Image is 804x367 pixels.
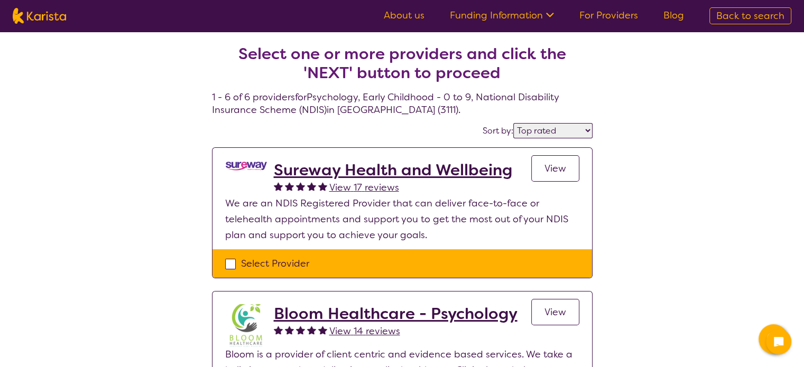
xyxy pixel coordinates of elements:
span: View 14 reviews [329,325,400,337]
a: Funding Information [450,9,554,22]
a: Sureway Health and Wellbeing [274,161,512,180]
span: View [544,162,566,175]
h4: 1 - 6 of 6 providers for Psychology , Early Childhood - 0 to 9 , National Disability Insurance Sc... [212,19,593,116]
h2: Select one or more providers and click the 'NEXT' button to proceed [225,44,580,82]
img: fullstar [296,182,305,191]
span: Back to search [716,10,784,22]
img: nedi5p6dj3rboepxmyww.png [225,161,267,172]
img: fullstar [307,182,316,191]
a: For Providers [579,9,638,22]
span: View 17 reviews [329,181,399,194]
a: View 14 reviews [329,323,400,339]
img: fullstar [318,325,327,334]
a: View 17 reviews [329,180,399,195]
label: Sort by: [483,125,513,136]
img: fullstar [318,182,327,191]
a: About us [384,9,424,22]
img: fullstar [307,325,316,334]
img: fullstar [274,182,283,191]
a: Blog [663,9,684,22]
img: klsknef2cimwwz0wtkey.jpg [225,304,267,346]
a: Bloom Healthcare - Psychology [274,304,517,323]
button: Channel Menu [759,324,788,354]
a: Back to search [709,7,791,24]
span: View [544,306,566,318]
p: We are an NDIS Registered Provider that can deliver face-to-face or telehealth appointments and s... [225,195,579,243]
a: View [531,299,579,325]
a: View [531,155,579,182]
img: fullstar [285,182,294,191]
img: fullstar [296,325,305,334]
img: fullstar [274,325,283,334]
img: Karista logo [13,8,66,24]
img: fullstar [285,325,294,334]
